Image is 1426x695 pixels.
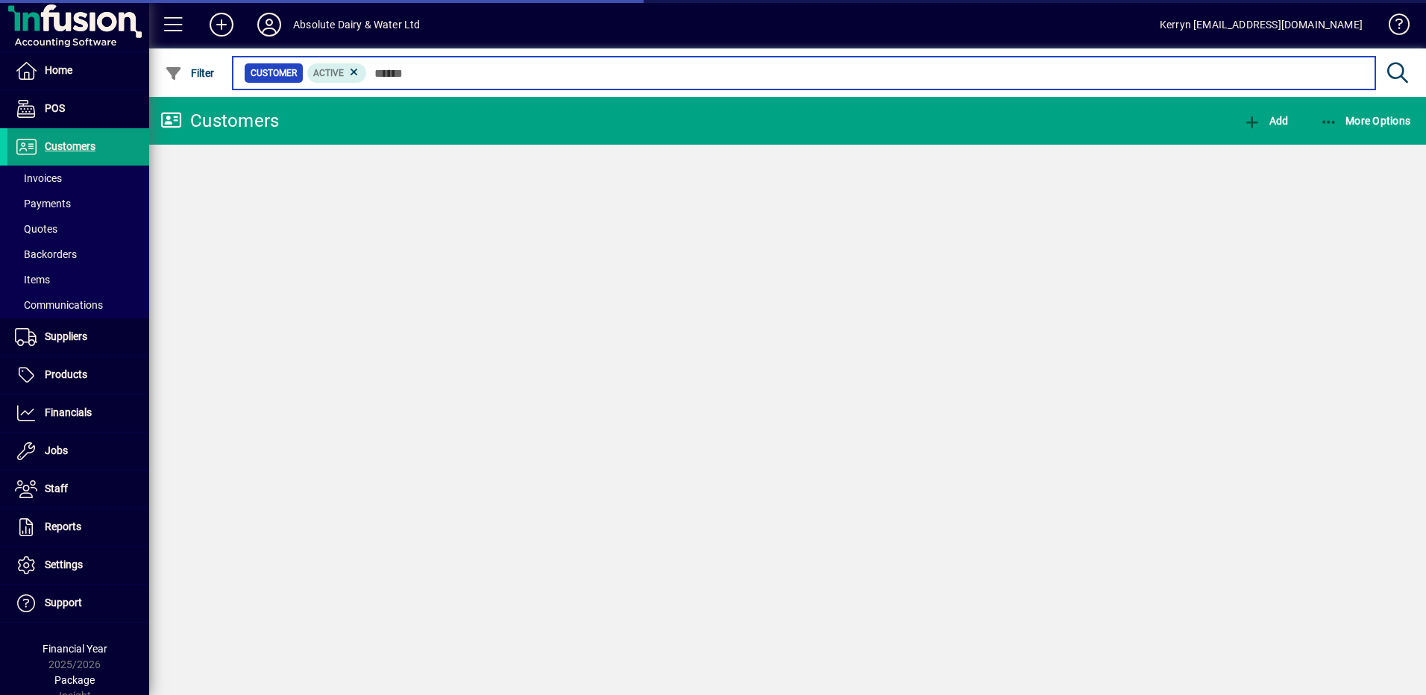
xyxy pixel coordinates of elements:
mat-chip: Activation Status: Active [307,63,367,83]
span: Backorders [15,248,77,260]
span: Customer [251,66,297,81]
div: Absolute Dairy & Water Ltd [293,13,421,37]
button: Add [1240,107,1292,134]
span: POS [45,102,65,114]
a: Financials [7,394,149,432]
a: Staff [7,471,149,508]
span: Active [313,68,344,78]
a: Invoices [7,166,149,191]
span: Staff [45,482,68,494]
button: More Options [1316,107,1415,134]
button: Profile [245,11,293,38]
span: Payments [15,198,71,210]
span: Invoices [15,172,62,184]
button: Add [198,11,245,38]
span: Financials [45,406,92,418]
a: Communications [7,292,149,318]
a: Knowledge Base [1378,3,1407,51]
span: Products [45,368,87,380]
span: Communications [15,299,103,311]
a: Suppliers [7,318,149,356]
a: POS [7,90,149,128]
a: Support [7,585,149,622]
a: Quotes [7,216,149,242]
span: Support [45,597,82,608]
span: Package [54,674,95,686]
span: Items [15,274,50,286]
span: Financial Year [43,643,107,655]
span: Suppliers [45,330,87,342]
span: More Options [1320,115,1411,127]
span: Home [45,64,72,76]
a: Backorders [7,242,149,267]
span: Add [1243,115,1288,127]
span: Quotes [15,223,57,235]
a: Reports [7,509,149,546]
div: Customers [160,109,279,133]
button: Filter [161,60,219,87]
a: Jobs [7,433,149,470]
a: Settings [7,547,149,584]
a: Payments [7,191,149,216]
a: Items [7,267,149,292]
span: Reports [45,521,81,532]
span: Filter [165,67,215,79]
a: Products [7,356,149,394]
span: Customers [45,140,95,152]
span: Jobs [45,444,68,456]
a: Home [7,52,149,89]
div: Kerryn [EMAIL_ADDRESS][DOMAIN_NAME] [1160,13,1363,37]
span: Settings [45,559,83,570]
